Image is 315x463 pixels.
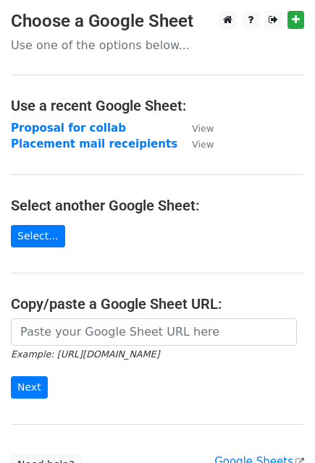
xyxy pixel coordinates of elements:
[192,139,214,150] small: View
[11,376,48,399] input: Next
[11,318,297,346] input: Paste your Google Sheet URL here
[177,122,214,135] a: View
[11,97,304,114] h4: Use a recent Google Sheet:
[243,394,315,463] iframe: Chat Widget
[11,11,304,32] h3: Choose a Google Sheet
[11,225,65,247] a: Select...
[11,122,126,135] a: Proposal for collab
[11,38,304,53] p: Use one of the options below...
[11,137,177,150] a: Placement mail receipients
[177,137,214,150] a: View
[11,197,304,214] h4: Select another Google Sheet:
[11,295,304,313] h4: Copy/paste a Google Sheet URL:
[192,123,214,134] small: View
[11,349,159,360] small: Example: [URL][DOMAIN_NAME]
